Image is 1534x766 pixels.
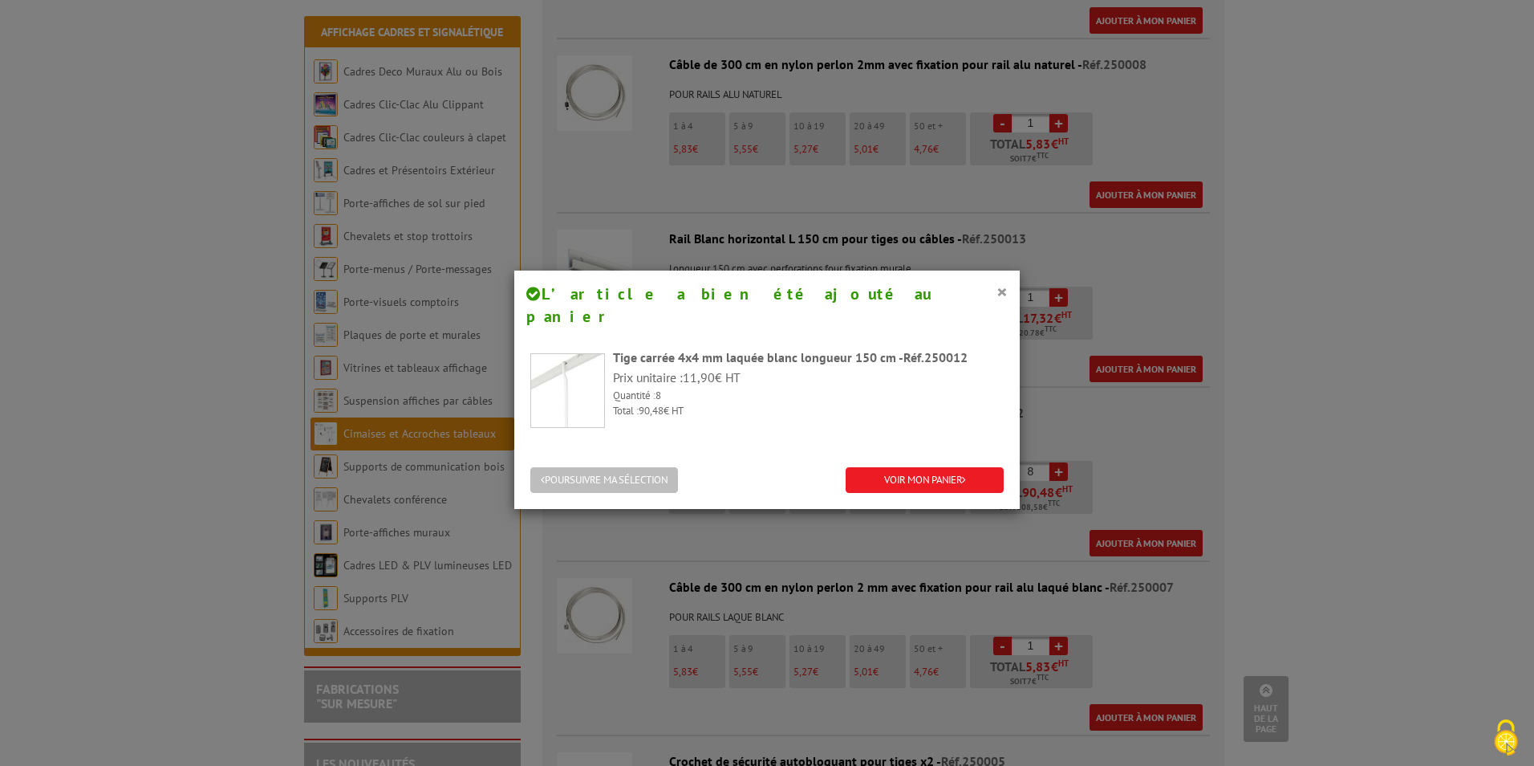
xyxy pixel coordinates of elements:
span: Réf.250012 [903,349,968,365]
h4: L’article a bien été ajouté au panier [526,283,1008,328]
button: Cookies (fenêtre modale) [1478,711,1534,766]
p: Prix unitaire : € HT [613,369,1004,387]
button: POURSUIVRE MA SÉLECTION [530,467,678,494]
a: VOIR MON PANIER [846,467,1004,494]
button: × [996,281,1008,302]
div: Tige carrée 4x4 mm laquée blanc longueur 150 cm - [613,348,1004,367]
span: 11,90 [683,369,715,385]
p: Quantité : [613,389,1004,404]
span: 90,48 [639,404,664,418]
p: Total : € HT [613,404,1004,419]
span: 8 [655,389,661,402]
img: Cookies (fenêtre modale) [1486,718,1526,758]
